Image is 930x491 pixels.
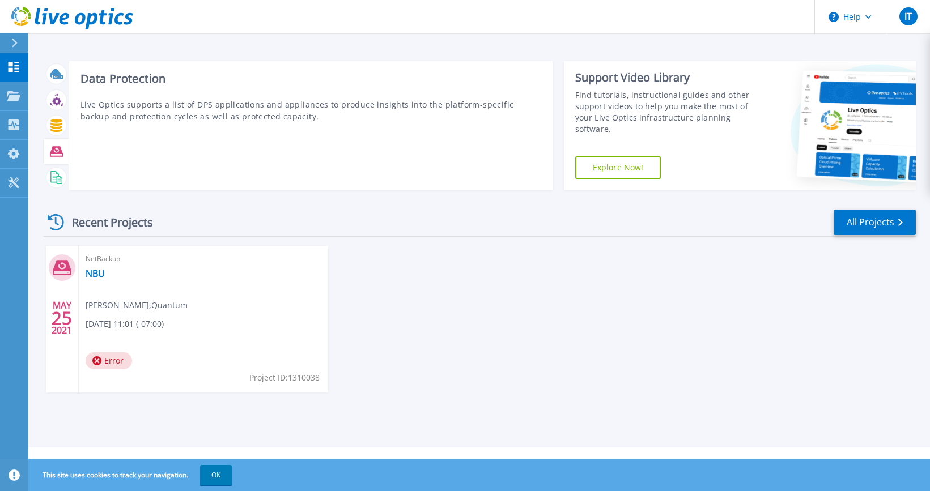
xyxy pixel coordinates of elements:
a: NBU [86,268,105,279]
a: All Projects [834,210,916,235]
span: 25 [52,313,72,323]
div: MAY 2021 [51,297,73,339]
span: Error [86,352,132,369]
h3: Data Protection [80,72,541,85]
span: [PERSON_NAME] , Quantum [86,299,188,311]
span: [DATE] 11:01 (-07:00) [86,318,164,330]
span: NetBackup [86,253,321,265]
div: Support Video Library [575,70,753,85]
span: Project ID: 1310038 [249,372,320,384]
div: Recent Projects [44,208,168,236]
button: OK [200,465,232,485]
span: IT [904,12,912,21]
p: Live Optics supports a list of DPS applications and appliances to produce insights into the platf... [80,99,541,122]
span: This site uses cookies to track your navigation. [31,465,232,485]
a: Explore Now! [575,156,661,179]
div: Find tutorials, instructional guides and other support videos to help you make the most of your L... [575,89,753,135]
